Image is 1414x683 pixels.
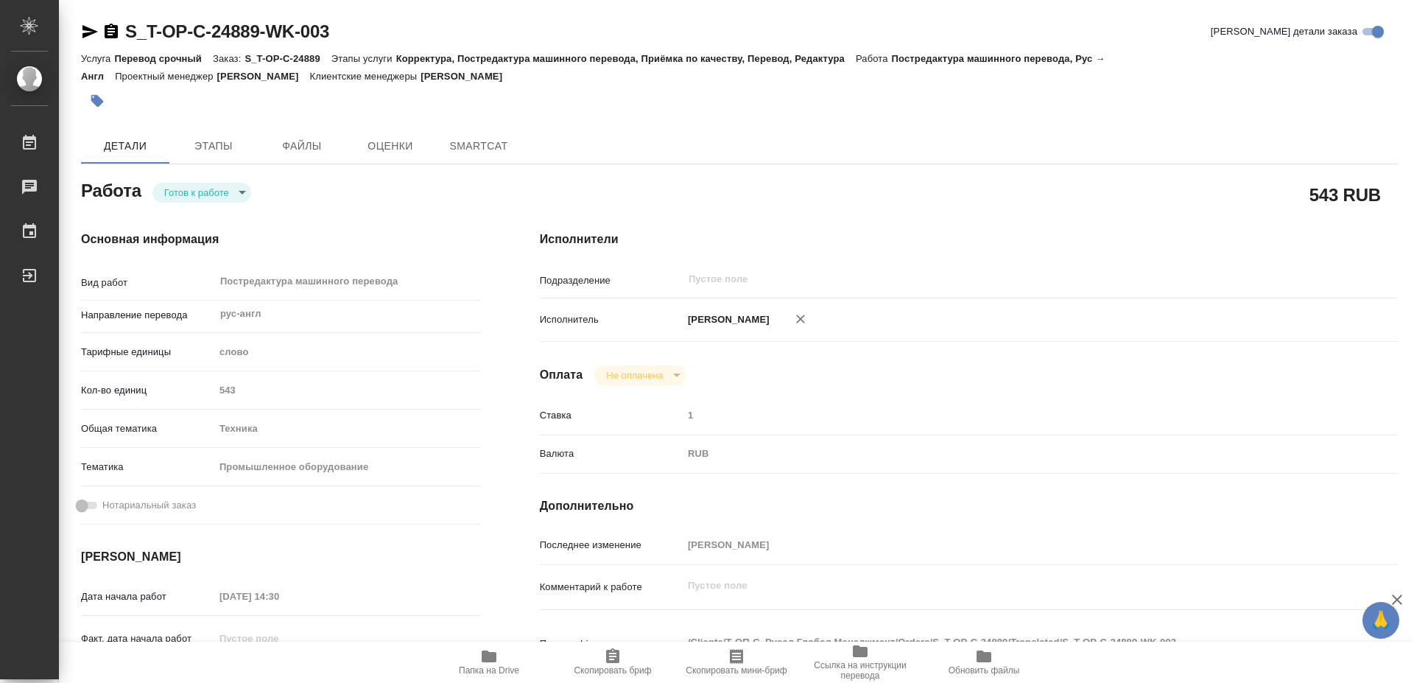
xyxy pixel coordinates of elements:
button: Ссылка на инструкции перевода [798,642,922,683]
p: [PERSON_NAME] [421,71,513,82]
p: Вид работ [81,276,214,290]
p: Этапы услуги [331,53,396,64]
span: Нотариальный заказ [102,498,196,513]
p: Общая тематика [81,421,214,436]
span: Папка на Drive [459,665,519,676]
p: Валюта [540,446,683,461]
p: S_T-OP-C-24889 [245,53,331,64]
p: Заказ: [213,53,245,64]
button: Не оплачена [602,369,667,382]
p: Кол-во единиц [81,383,214,398]
button: Удалить исполнителя [784,303,817,335]
span: Скопировать бриф [574,665,651,676]
p: Дата начала работ [81,589,214,604]
p: Работа [856,53,892,64]
input: Пустое поле [687,270,1292,288]
button: Скопировать ссылку [102,23,120,41]
p: Подразделение [540,273,683,288]
input: Пустое поле [214,628,343,649]
h2: 543 RUB [1309,182,1381,207]
h4: [PERSON_NAME] [81,548,481,566]
span: 🙏 [1368,605,1393,636]
input: Пустое поле [683,404,1326,426]
div: Готов к работе [152,183,251,203]
button: 🙏 [1362,602,1399,639]
button: Папка на Drive [427,642,551,683]
p: Ставка [540,408,683,423]
p: Корректура, Постредактура машинного перевода, Приёмка по качеству, Перевод, Редактура [396,53,856,64]
p: Последнее изменение [540,538,683,553]
p: [PERSON_NAME] [217,71,310,82]
p: Факт. дата начала работ [81,631,214,646]
button: Добавить тэг [81,85,113,117]
span: Этапы [178,137,249,155]
p: Перевод срочный [114,53,213,64]
h4: Дополнительно [540,497,1398,515]
button: Скопировать бриф [551,642,675,683]
div: Техника [214,416,481,441]
h4: Исполнители [540,231,1398,248]
span: Файлы [267,137,337,155]
div: Промышленное оборудование [214,455,481,480]
p: Комментарий к работе [540,580,683,595]
span: Ссылка на инструкции перевода [807,660,913,681]
a: S_T-OP-C-24889-WK-003 [125,21,329,41]
input: Пустое поле [214,586,343,607]
textarea: /Clients/Т-ОП-С_Русал Глобал Менеджмент/Orders/S_T-OP-C-24889/Translated/S_T-OP-C-24889-WK-003 [683,630,1326,655]
button: Скопировать мини-бриф [675,642,798,683]
p: Услуга [81,53,114,64]
input: Пустое поле [214,379,481,401]
div: RUB [683,441,1326,466]
span: Скопировать мини-бриф [686,665,787,676]
p: Проектный менеджер [115,71,217,82]
input: Пустое поле [683,534,1326,556]
span: SmartCat [443,137,514,155]
span: Обновить файлы [949,665,1020,676]
h4: Оплата [540,366,583,384]
p: Тематика [81,460,214,474]
span: Оценки [355,137,426,155]
h2: Работа [81,176,141,203]
div: слово [214,340,481,365]
h4: Основная информация [81,231,481,248]
p: Путь на drive [540,637,683,651]
p: Клиентские менеджеры [310,71,421,82]
button: Обновить файлы [922,642,1046,683]
p: Направление перевода [81,308,214,323]
span: Детали [90,137,161,155]
p: [PERSON_NAME] [683,312,770,327]
button: Готов к работе [160,186,233,199]
div: Готов к работе [594,365,685,385]
span: [PERSON_NAME] детали заказа [1211,24,1357,39]
p: Исполнитель [540,312,683,327]
p: Тарифные единицы [81,345,214,360]
button: Скопировать ссылку для ЯМессенджера [81,23,99,41]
